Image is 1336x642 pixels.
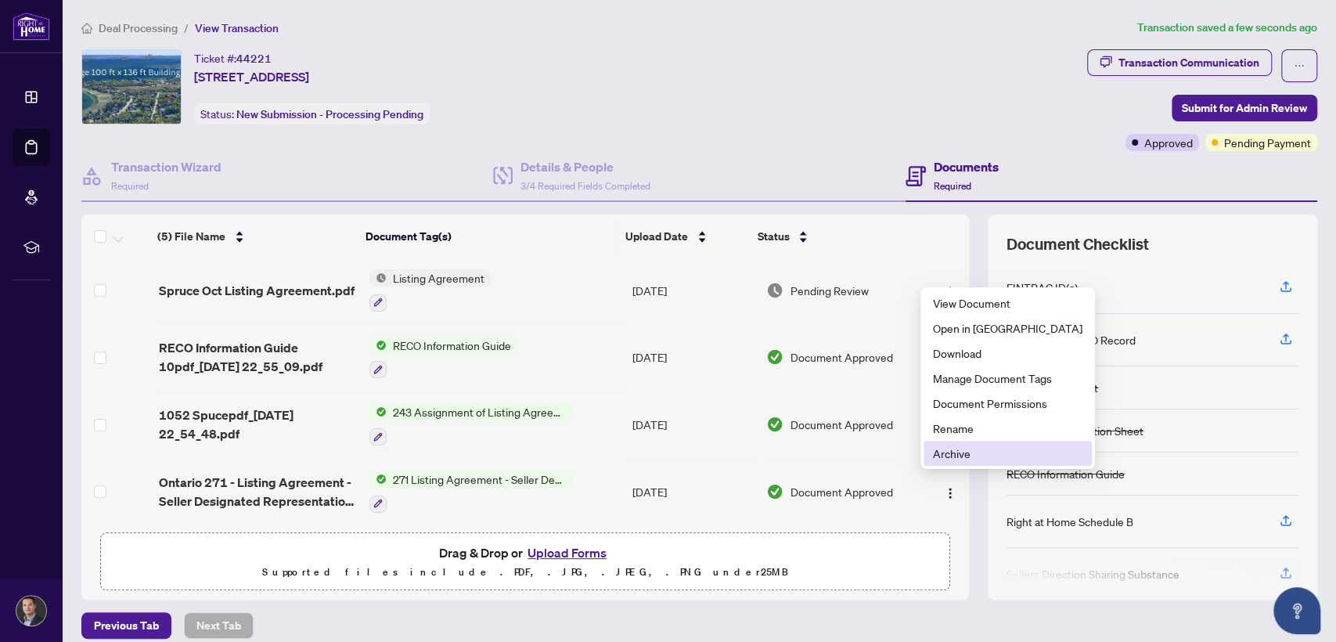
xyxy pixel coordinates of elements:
[439,543,611,563] span: Drag & Drop or
[101,533,949,591] span: Drag & Drop orUpload FormsSupported files include .PDF, .JPG, .JPEG, .PNG under25MB
[1144,134,1193,151] span: Approved
[933,420,1082,437] span: Rename
[626,458,760,525] td: [DATE]
[1007,279,1078,296] div: FINTRAC ID(s)
[369,337,517,379] button: Status IconRECO Information Guide
[766,483,783,500] img: Document Status
[159,281,355,300] span: Spruce Oct Listing Agreement.pdf
[369,269,491,312] button: Status IconListing Agreement
[1172,95,1317,121] button: Submit for Admin Review
[934,180,971,192] span: Required
[194,67,309,86] span: [STREET_ADDRESS]
[766,416,783,433] img: Document Status
[387,403,572,420] span: 243 Assignment of Listing Agreement - Authority to Offer for Sale
[236,107,423,121] span: New Submission - Processing Pending
[387,269,491,287] span: Listing Agreement
[938,479,963,504] button: Logo
[766,282,783,299] img: Document Status
[81,23,92,34] span: home
[369,403,572,445] button: Status Icon243 Assignment of Listing Agreement - Authority to Offer for Sale
[236,52,272,66] span: 44221
[934,157,999,176] h4: Documents
[82,50,181,124] img: IMG-N12181602_1.jpg
[111,157,221,176] h4: Transaction Wizard
[16,596,46,626] img: Profile Icon
[619,215,751,258] th: Upload Date
[1224,134,1311,151] span: Pending Payment
[159,406,357,443] span: 1052 Spucepdf_[DATE] 22_54_48.pdf
[1182,96,1307,121] span: Submit for Admin Review
[933,294,1082,312] span: View Document
[1007,513,1133,530] div: Right at Home Schedule B
[757,228,789,245] span: Status
[369,269,387,287] img: Status Icon
[1294,60,1305,71] span: ellipsis
[1118,50,1259,75] div: Transaction Communication
[625,228,688,245] span: Upload Date
[933,395,1082,412] span: Document Permissions
[369,471,572,513] button: Status Icon271 Listing Agreement - Seller Designated Representation Agreement Authority to Offer ...
[523,543,611,563] button: Upload Forms
[184,612,254,639] button: Next Tab
[933,370,1082,387] span: Manage Document Tags
[766,348,783,366] img: Document Status
[626,257,760,324] td: [DATE]
[151,215,359,258] th: (5) File Name
[790,416,892,433] span: Document Approved
[159,338,357,376] span: RECO Information Guide 10pdf_[DATE] 22_55_09.pdf
[938,278,963,303] button: Logo
[933,344,1082,362] span: Download
[194,103,430,124] div: Status:
[99,21,178,35] span: Deal Processing
[520,157,650,176] h4: Details & People
[944,487,956,500] img: Logo
[359,215,619,258] th: Document Tag(s)
[1137,19,1317,37] article: Transaction saved a few seconds ago
[184,19,189,37] li: /
[369,471,387,488] img: Status Icon
[110,563,940,582] p: Supported files include .PDF, .JPG, .JPEG, .PNG under 25 MB
[369,337,387,354] img: Status Icon
[1273,587,1320,634] button: Open asap
[13,12,50,41] img: logo
[1087,49,1272,76] button: Transaction Communication
[81,612,171,639] button: Previous Tab
[1007,465,1125,482] div: RECO Information Guide
[626,391,760,458] td: [DATE]
[626,324,760,391] td: [DATE]
[944,286,956,298] img: Logo
[195,21,279,35] span: View Transaction
[790,348,892,366] span: Document Approved
[111,180,149,192] span: Required
[157,228,225,245] span: (5) File Name
[387,471,572,488] span: 271 Listing Agreement - Seller Designated Representation Agreement Authority to Offer for Sale
[933,319,1082,337] span: Open in [GEOGRAPHIC_DATA]
[933,445,1082,462] span: Archive
[369,403,387,420] img: Status Icon
[159,473,357,510] span: Ontario 271 - Listing Agreement - Seller Designated Representation Agreement - Authority to Offer...
[194,49,272,67] div: Ticket #:
[387,337,517,354] span: RECO Information Guide
[751,215,911,258] th: Status
[790,282,868,299] span: Pending Review
[790,483,892,500] span: Document Approved
[1007,233,1149,255] span: Document Checklist
[94,613,159,638] span: Previous Tab
[520,180,650,192] span: 3/4 Required Fields Completed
